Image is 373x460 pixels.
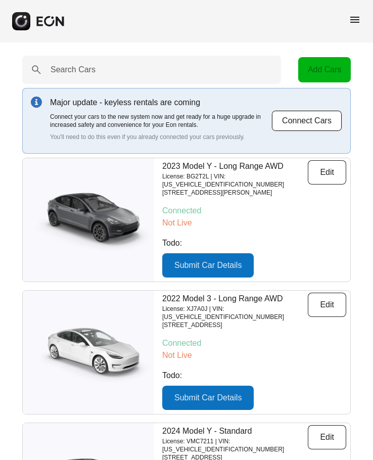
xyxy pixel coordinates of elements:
p: Major update - keyless rentals are coming [50,97,271,109]
button: Edit [308,425,346,449]
p: You'll need to do this even if you already connected your cars previously. [50,133,271,141]
p: [STREET_ADDRESS] [162,321,308,329]
p: Connected [162,205,346,217]
p: 2022 Model 3 - Long Range AWD [162,293,308,305]
label: Search Cars [51,64,96,76]
p: [STREET_ADDRESS][PERSON_NAME] [162,189,308,197]
p: Not Live [162,349,346,361]
p: Todo: [162,370,346,382]
p: Not Live [162,217,346,229]
p: Connected [162,337,346,349]
span: menu [349,14,361,26]
p: Todo: [162,237,346,249]
img: car [23,187,154,253]
button: Connect Cars [271,110,342,131]
button: Submit Car Details [162,386,254,410]
p: Connect your cars to the new system now and get ready for a huge upgrade in increased safety and ... [50,113,271,129]
p: License: BG2T2L | VIN: [US_VEHICLE_IDENTIFICATION_NUMBER] [162,172,308,189]
button: Submit Car Details [162,253,254,278]
img: info [31,97,42,108]
button: Edit [308,160,346,185]
p: License: XJ7A0J | VIN: [US_VEHICLE_IDENTIFICATION_NUMBER] [162,305,308,321]
p: 2024 Model Y - Standard [162,425,308,437]
p: License: VMC7211 | VIN: [US_VEHICLE_IDENTIFICATION_NUMBER] [162,437,308,453]
img: car [23,319,154,385]
button: Edit [308,293,346,317]
p: 2023 Model Y - Long Range AWD [162,160,308,172]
